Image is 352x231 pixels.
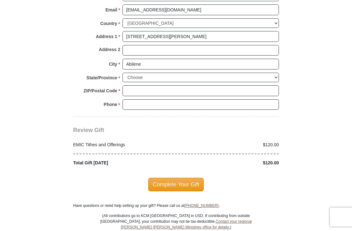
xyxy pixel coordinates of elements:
[99,45,120,54] strong: Address 2
[109,60,117,69] strong: City
[73,203,279,208] p: Have questions or need help setting up your gift? Please call us at .
[104,100,117,109] strong: Phone
[176,142,282,148] div: $120.00
[148,178,204,191] span: Complete Your Gift
[185,203,219,208] a: [PHONE_NUMBER]
[105,5,117,14] strong: Email
[84,86,117,95] strong: ZIP/Postal Code
[176,160,282,166] div: $120.00
[121,219,252,229] a: Contact your regional [PERSON_NAME] [PERSON_NAME] Ministries office for details.
[96,32,117,41] strong: Address 1
[86,73,117,82] strong: State/Province
[70,160,176,166] div: Total Gift [DATE]
[100,19,117,28] strong: Country
[70,142,176,148] div: EMIC Tithes and Offerings
[73,127,104,133] span: Review Gift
